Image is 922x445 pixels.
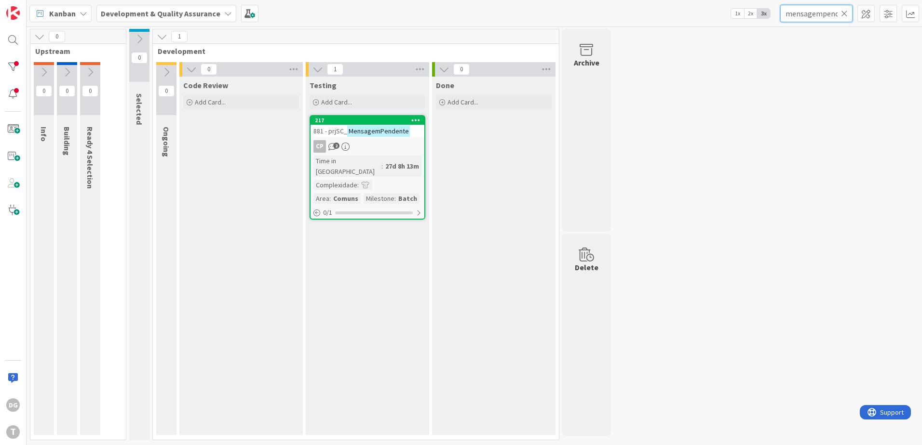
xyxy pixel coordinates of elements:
span: Done [436,80,454,90]
div: Complexidade [313,180,357,190]
span: : [329,193,331,204]
span: 2x [744,9,757,18]
div: Delete [575,262,598,273]
span: Add Card... [321,98,352,106]
div: 217881 - prjSC_MensagemPendente [311,116,424,137]
div: Comuns [331,193,361,204]
div: Time in [GEOGRAPHIC_DATA] [313,156,381,177]
span: : [381,161,383,171]
b: Development & Quality Assurance [101,9,220,18]
span: 0 [36,85,52,97]
span: Building [62,127,72,156]
span: 0 [131,52,148,64]
span: 1x [731,9,744,18]
span: Testing [310,80,337,90]
span: Info [39,127,49,142]
img: Visit kanbanzone.com [6,6,20,20]
div: T [6,425,20,439]
span: Development [158,46,547,56]
a: 217881 - prjSC_MensagemPendenteCPTime in [GEOGRAPHIC_DATA]:27d 8h 13mComplexidade:Area:ComunsMile... [310,115,425,220]
span: 0 / 1 [323,208,332,218]
span: Add Card... [447,98,478,106]
div: 0/1 [311,207,424,219]
span: 0 [201,64,217,75]
span: Add Card... [195,98,226,106]
span: 0 [49,31,65,42]
span: Ongoing [162,127,171,157]
span: Selected [135,93,144,125]
span: Code Review [183,80,228,90]
input: Quick Filter... [780,5,853,22]
span: Upstream [35,46,114,56]
span: 3x [757,9,770,18]
div: DG [6,398,20,412]
span: 0 [158,85,175,97]
div: CP [311,140,424,153]
span: 0 [82,85,98,97]
span: 2 [333,143,339,149]
div: Area [313,193,329,204]
span: Kanban [49,8,76,19]
div: 27d 8h 13m [383,161,421,171]
span: Ready 4 Selection [85,127,95,189]
div: Archive [574,57,599,68]
div: CP [313,140,326,153]
span: 0 [453,64,470,75]
span: 0 [59,85,75,97]
div: Batch [396,193,420,204]
span: : [394,193,396,204]
span: Support [20,1,44,13]
span: 1 [171,31,188,42]
div: 217 [315,117,424,124]
span: 881 - prjSC_ [313,127,347,135]
mark: MensagemPendente [347,125,410,136]
div: 217 [311,116,424,125]
div: Milestone [364,193,394,204]
span: : [357,180,359,190]
span: 1 [327,64,343,75]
